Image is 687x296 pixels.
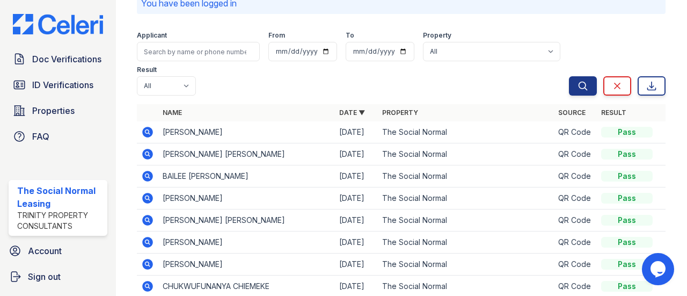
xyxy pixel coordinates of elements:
[601,281,653,292] div: Pass
[554,187,597,210] td: QR Code
[32,104,75,117] span: Properties
[137,42,260,61] input: Search by name or phone number
[335,143,378,165] td: [DATE]
[335,254,378,276] td: [DATE]
[601,237,653,248] div: Pass
[642,253,676,285] iframe: chat widget
[158,187,334,210] td: [PERSON_NAME]
[335,210,378,232] td: [DATE]
[554,165,597,187] td: QR Code
[601,109,626,117] a: Result
[378,254,554,276] td: The Social Normal
[335,165,378,187] td: [DATE]
[554,210,597,232] td: QR Code
[158,232,334,254] td: [PERSON_NAME]
[601,127,653,138] div: Pass
[601,171,653,182] div: Pass
[158,121,334,143] td: [PERSON_NAME]
[9,74,107,96] a: ID Verifications
[4,266,112,287] a: Sign out
[9,100,107,121] a: Properties
[558,109,586,117] a: Source
[601,149,653,160] div: Pass
[378,187,554,210] td: The Social Normal
[163,109,182,117] a: Name
[346,31,354,40] label: To
[17,210,103,232] div: Trinity Property Consultants
[158,143,334,165] td: [PERSON_NAME] [PERSON_NAME]
[335,121,378,143] td: [DATE]
[554,143,597,165] td: QR Code
[554,232,597,254] td: QR Code
[158,254,334,276] td: [PERSON_NAME]
[378,165,554,187] td: The Social Normal
[378,210,554,232] td: The Social Normal
[4,14,112,34] img: CE_Logo_Blue-a8612792a0a2168367f1c8372b55b34899dd931a85d93a1a3d3e32e68fde9ad4.png
[32,53,101,66] span: Doc Verifications
[554,254,597,276] td: QR Code
[378,121,554,143] td: The Social Normal
[601,259,653,270] div: Pass
[9,48,107,70] a: Doc Verifications
[335,187,378,210] td: [DATE]
[137,66,157,74] label: Result
[137,31,167,40] label: Applicant
[601,193,653,204] div: Pass
[601,215,653,226] div: Pass
[158,210,334,232] td: [PERSON_NAME] [PERSON_NAME]
[158,165,334,187] td: BAILEE [PERSON_NAME]
[9,126,107,147] a: FAQ
[4,240,112,262] a: Account
[17,184,103,210] div: The Social Normal Leasing
[32,78,93,91] span: ID Verifications
[382,109,418,117] a: Property
[28,244,62,257] span: Account
[335,232,378,254] td: [DATE]
[339,109,365,117] a: Date ▼
[268,31,285,40] label: From
[378,143,554,165] td: The Social Normal
[28,270,61,283] span: Sign out
[423,31,451,40] label: Property
[554,121,597,143] td: QR Code
[32,130,49,143] span: FAQ
[378,232,554,254] td: The Social Normal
